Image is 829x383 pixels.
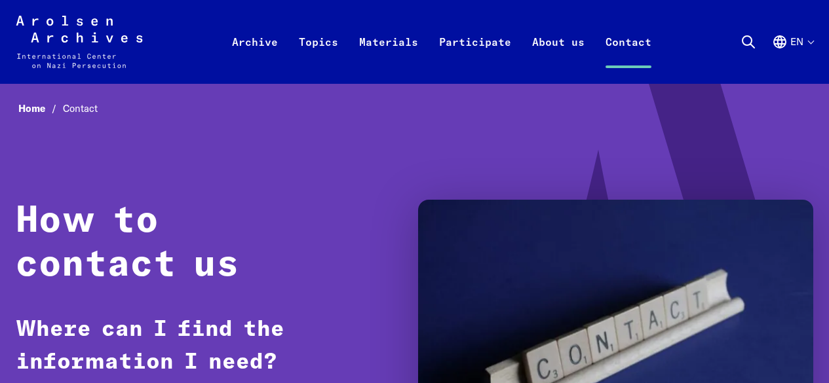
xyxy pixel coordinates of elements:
a: Archive [222,31,288,84]
button: English, language selection [772,34,813,81]
a: Contact [595,31,662,84]
strong: How to contact us [16,203,239,283]
a: Materials [349,31,429,84]
a: Topics [288,31,349,84]
a: Home [18,102,63,115]
nav: Breadcrumb [16,99,813,119]
a: Participate [429,31,522,84]
nav: Primary [222,16,662,68]
span: Contact [63,102,98,115]
a: About us [522,31,595,84]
